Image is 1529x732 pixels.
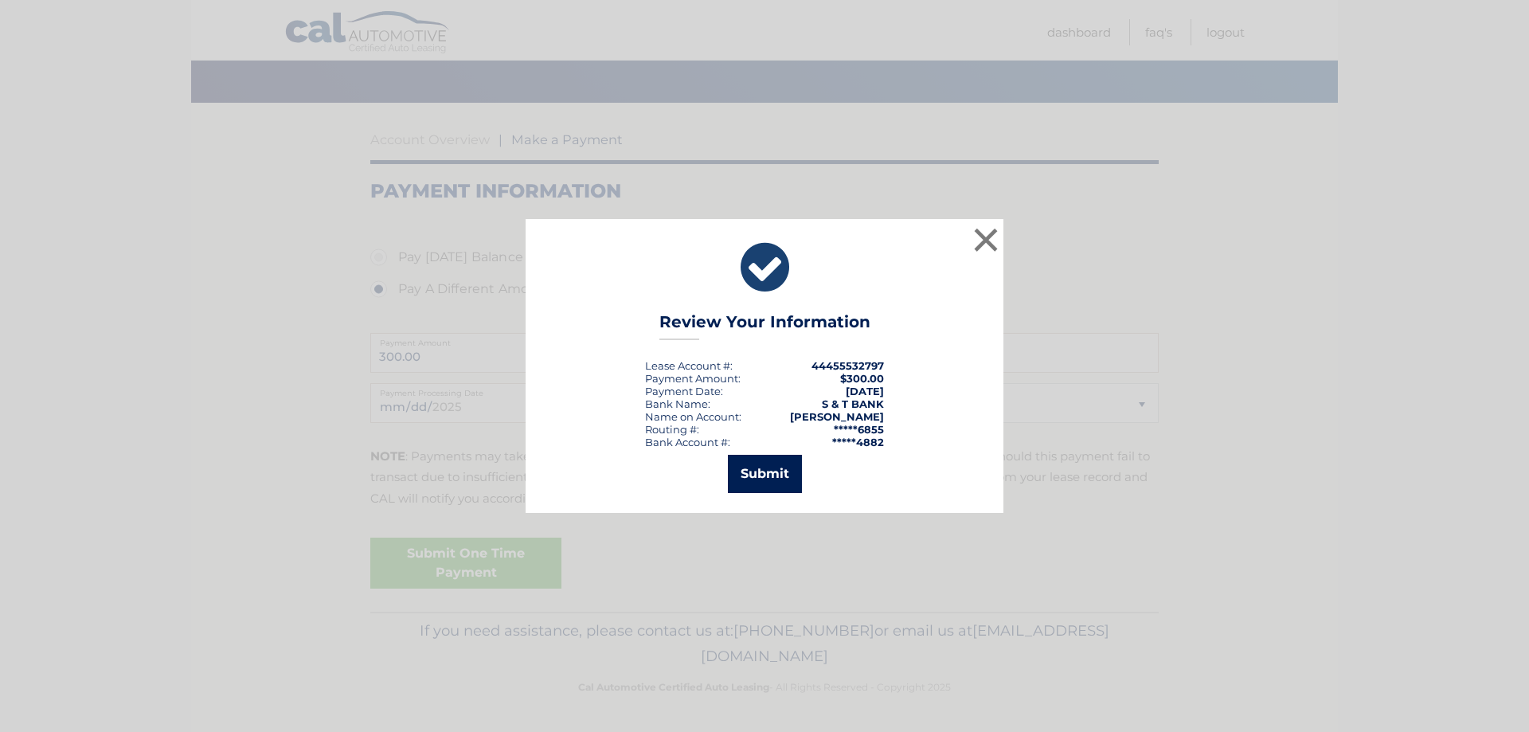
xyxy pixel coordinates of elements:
button: × [970,224,1002,256]
div: Routing #: [645,423,699,436]
strong: 44455532797 [811,359,884,372]
div: Name on Account: [645,410,741,423]
span: [DATE] [846,385,884,397]
div: Bank Account #: [645,436,730,448]
div: Bank Name: [645,397,710,410]
div: Lease Account #: [645,359,733,372]
div: : [645,385,723,397]
strong: S & T BANK [822,397,884,410]
strong: [PERSON_NAME] [790,410,884,423]
button: Submit [728,455,802,493]
div: Payment Amount: [645,372,741,385]
span: Payment Date [645,385,721,397]
span: $300.00 [840,372,884,385]
h3: Review Your Information [659,312,870,340]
